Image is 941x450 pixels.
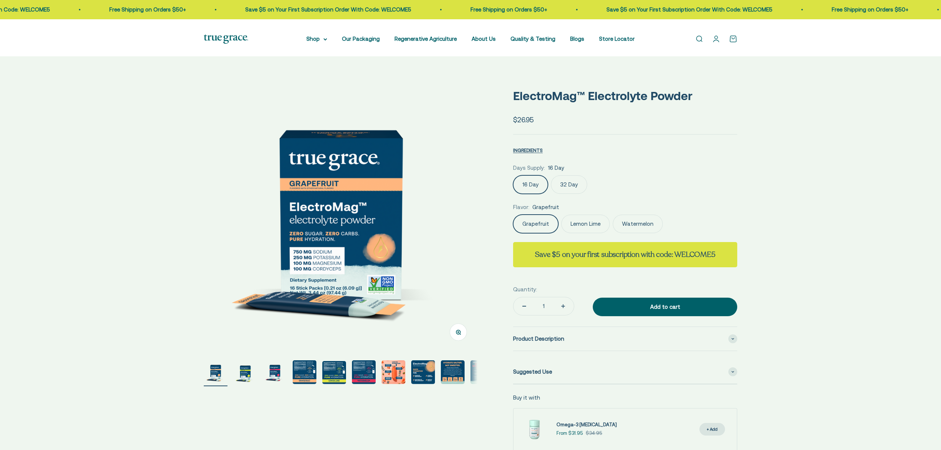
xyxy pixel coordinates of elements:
[411,360,435,386] button: Go to item 8
[513,360,737,384] summary: Suggested Use
[204,360,227,384] img: ElectroMag™
[382,360,405,384] img: Magnesium for heart health and stress support* Chloride to support pH balance and oxygen flow* So...
[556,421,617,429] a: Omega-3 [MEDICAL_DATA]
[556,430,583,437] sale-price: From $31.95
[411,360,435,384] img: Rapid Hydration For: - Exercise endurance* - Stress support* - Electrolyte replenishment* - Muscl...
[233,360,257,384] img: ElectroMag™
[453,6,529,13] a: Free Shipping on Orders $50+
[204,77,478,351] img: ElectroMag™
[513,285,537,294] label: Quantity:
[513,86,737,105] p: ElectroMag™ Electrolyte Powder
[511,36,555,42] a: Quality & Testing
[470,360,494,386] button: Go to item 10
[586,430,602,437] compare-at-price: $34.95
[293,360,316,384] img: 750 mg sodium for fluid balance and cellular communication.* 250 mg potassium supports blood pres...
[535,249,715,259] strong: Save $5 on your first subscription with code: WELCOME5
[204,360,227,386] button: Go to item 1
[513,163,545,172] legend: Days Supply:
[293,360,316,386] button: Go to item 4
[233,360,257,386] button: Go to item 2
[532,203,559,212] span: Grapefruit
[352,360,376,386] button: Go to item 6
[322,361,346,384] img: ElectroMag™
[552,297,574,315] button: Increase quantity
[513,334,564,343] span: Product Description
[263,360,287,386] button: Go to item 3
[513,297,535,315] button: Decrease quantity
[92,6,168,13] a: Free Shipping on Orders $50+
[513,146,543,155] button: INGREDIENTS
[470,360,494,384] img: ElectroMag™
[441,360,465,386] button: Go to item 9
[441,360,465,384] img: Everyone needs true hydration. From your extreme athletes to you weekend warriors, ElectroMag giv...
[556,422,617,427] span: Omega-3 [MEDICAL_DATA]
[342,36,380,42] a: Our Packaging
[548,163,564,172] span: 16 Day
[608,302,722,311] div: Add to cart
[513,114,534,125] sale-price: $26.95
[570,36,584,42] a: Blogs
[227,5,393,14] p: Save $5 on Your First Subscription Order With Code: WELCOME5
[306,34,327,43] summary: Shop
[382,360,405,386] button: Go to item 7
[513,367,552,376] span: Suggested Use
[472,36,496,42] a: About Us
[814,6,891,13] a: Free Shipping on Orders $50+
[699,423,725,436] button: + Add
[395,36,457,42] a: Regenerative Agriculture
[352,360,376,384] img: ElectroMag™
[599,36,635,42] a: Store Locator
[513,148,543,153] span: INGREDIENTS
[322,361,346,386] button: Go to item 5
[263,360,287,384] img: ElectroMag™
[513,327,737,351] summary: Product Description
[513,393,540,402] p: Buy it with
[589,5,755,14] p: Save $5 on Your First Subscription Order With Code: WELCOME5
[519,414,549,444] img: Omega-3 Fish Oil for Brain, Heart, and Immune Health* Sustainably sourced, wild-caught Alaskan fi...
[593,298,737,316] button: Add to cart
[707,426,718,433] div: + Add
[513,203,529,212] legend: Flavor:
